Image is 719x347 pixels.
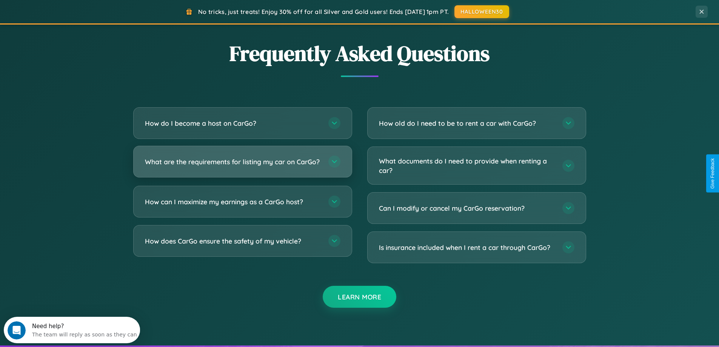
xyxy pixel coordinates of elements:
h3: What documents do I need to provide when renting a car? [379,156,555,175]
div: Give Feedback [710,158,715,189]
h2: Frequently Asked Questions [133,39,586,68]
h3: Can I modify or cancel my CarGo reservation? [379,204,555,213]
button: Learn More [323,286,396,308]
div: Open Intercom Messenger [3,3,140,24]
iframe: Intercom live chat [8,321,26,339]
div: The team will reply as soon as they can [28,12,133,20]
h3: What are the requirements for listing my car on CarGo? [145,157,321,167]
h3: How do I become a host on CarGo? [145,119,321,128]
h3: How does CarGo ensure the safety of my vehicle? [145,236,321,246]
h3: Is insurance included when I rent a car through CarGo? [379,243,555,252]
div: Need help? [28,6,133,12]
button: HALLOWEEN30 [454,5,509,18]
h3: How old do I need to be to rent a car with CarGo? [379,119,555,128]
h3: How can I maximize my earnings as a CarGo host? [145,197,321,207]
span: No tricks, just treats! Enjoy 30% off for all Silver and Gold users! Ends [DATE] 1pm PT. [198,8,449,15]
iframe: Intercom live chat discovery launcher [4,317,140,343]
